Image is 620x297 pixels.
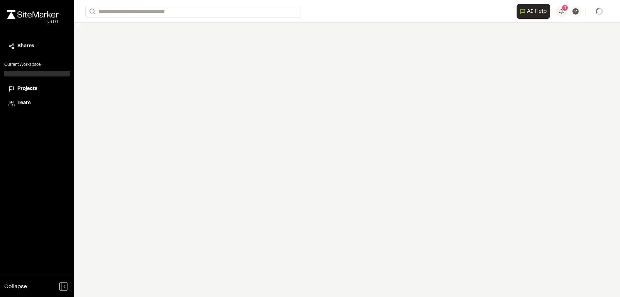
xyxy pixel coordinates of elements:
span: AI Help [527,7,547,16]
span: Shares [17,42,34,50]
span: Collapse [4,282,27,291]
div: Open AI Assistant [517,4,553,19]
span: 4 [564,5,566,11]
button: Search [85,6,98,17]
a: Shares [9,42,65,50]
span: Team [17,99,31,107]
a: Projects [9,85,65,93]
span: Projects [17,85,37,93]
button: Open AI Assistant [517,4,550,19]
a: Team [9,99,65,107]
button: 4 [556,6,567,17]
div: Oh geez...please don't... [7,19,59,25]
p: Current Workspace [4,62,70,68]
img: rebrand.png [7,10,59,19]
